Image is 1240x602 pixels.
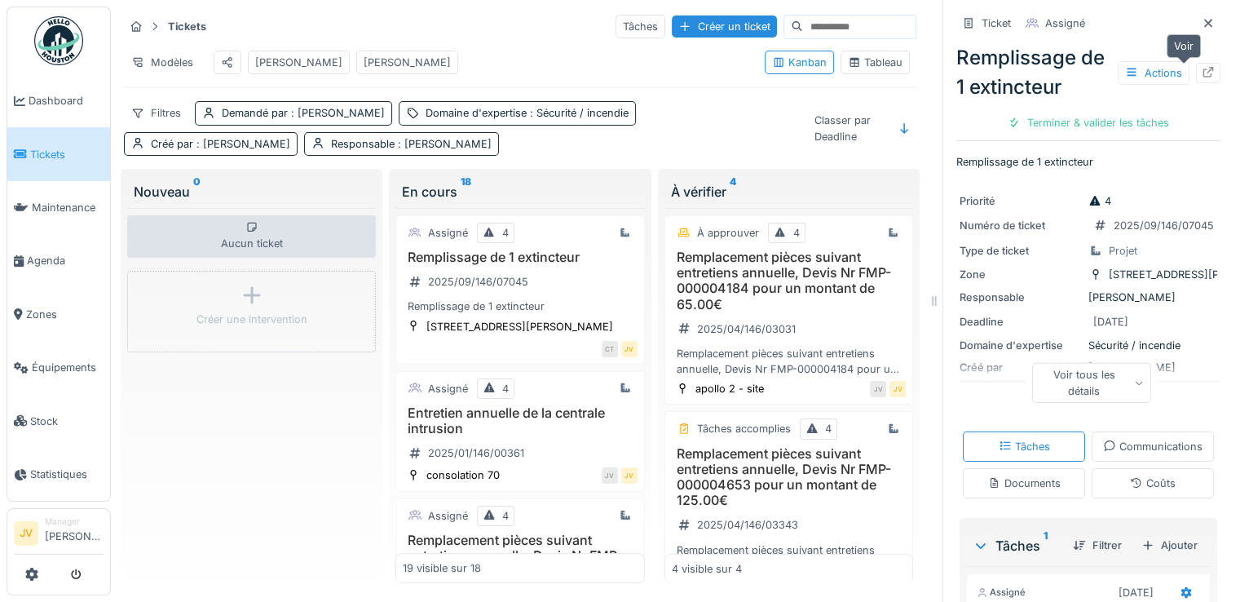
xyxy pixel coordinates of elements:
[956,154,1220,170] p: Remplissage de 1 extincteur
[977,586,1026,600] div: Assigné
[960,218,1082,233] div: Numéro de ticket
[428,225,468,241] div: Assigné
[982,15,1011,31] div: Ticket
[151,136,290,152] div: Créé par
[672,542,906,573] div: Remplacement pièces suivant entretiens annuelle, Devis Nr FMP-000004653 pour un montant de 125.00€
[426,467,500,483] div: consolation 70
[45,516,104,551] li: [PERSON_NAME]
[124,51,201,74] div: Modèles
[999,439,1050,454] div: Tâches
[960,314,1082,330] div: Deadline
[960,193,1082,209] div: Priorité
[193,182,201,201] sup: 0
[502,508,509,524] div: 4
[7,288,110,341] a: Zones
[1109,243,1137,259] div: Projet
[402,182,638,201] div: En cours
[672,446,906,509] h3: Remplacement pièces suivant entretiens annuelle, Devis Nr FMP-000004653 pour un montant de 125.00€
[1044,536,1048,556] sup: 1
[697,225,759,241] div: À approuver
[889,381,906,397] div: JV
[14,516,104,555] a: JV Manager[PERSON_NAME]
[193,138,290,150] span: : [PERSON_NAME]
[697,517,798,533] div: 2025/04/146/03343
[621,341,638,357] div: JV
[672,15,777,38] div: Créer un ticket
[527,107,629,119] span: : Sécurité / incendie
[672,346,906,377] div: Remplacement pièces suivant entretiens annuelle, Devis Nr FMP-000004184 pour un montant de 65.00€
[730,182,736,201] sup: 4
[27,253,104,268] span: Agenda
[331,136,492,152] div: Responsable
[7,234,110,287] a: Agenda
[697,321,796,337] div: 2025/04/146/03031
[403,250,637,265] h3: Remplissage de 1 extincteur
[793,225,800,241] div: 4
[621,467,638,484] div: JV
[29,93,104,108] span: Dashboard
[196,312,307,327] div: Créer une intervention
[1066,534,1128,556] div: Filtrer
[672,250,906,312] h3: Remplacement pièces suivant entretiens annuelle, Devis Nr FMP-000004184 pour un montant de 65.00€
[428,445,524,461] div: 2025/01/146/00361
[222,105,385,121] div: Demandé par
[161,19,213,34] strong: Tickets
[1119,585,1154,600] div: [DATE]
[960,243,1082,259] div: Type de ticket
[672,560,742,576] div: 4 visible sur 4
[288,107,385,119] span: : [PERSON_NAME]
[127,215,376,258] div: Aucun ticket
[7,341,110,394] a: Équipements
[1114,218,1214,233] div: 2025/09/146/07045
[848,55,902,70] div: Tableau
[403,405,637,436] h3: Entretien annuelle de la centrale intrusion
[255,55,342,70] div: [PERSON_NAME]
[7,394,110,447] a: Stock
[428,274,528,290] div: 2025/09/146/07045
[960,338,1217,353] div: Sécurité / incendie
[1118,61,1189,85] div: Actions
[403,299,637,314] div: Remplissage de 1 extincteur
[602,467,618,484] div: JV
[134,182,369,201] div: Nouveau
[988,476,1061,491] div: Documents
[32,360,104,375] span: Équipements
[807,108,889,148] div: Classer par Deadline
[32,200,104,215] span: Maintenance
[1001,112,1176,134] div: Terminer & valider les tâches
[870,381,886,397] div: JV
[825,421,832,436] div: 4
[1103,439,1202,454] div: Communications
[395,138,492,150] span: : [PERSON_NAME]
[1088,193,1111,209] div: 4
[956,43,1220,102] div: Remplissage de 1 extincteur
[1093,314,1128,330] div: [DATE]
[30,467,104,482] span: Statistiques
[461,182,471,201] sup: 18
[124,101,188,125] div: Filtres
[364,55,451,70] div: [PERSON_NAME]
[616,15,665,38] div: Tâches
[7,448,110,501] a: Statistiques
[403,560,481,576] div: 19 visible sur 18
[1130,476,1176,491] div: Coûts
[426,319,613,334] div: [STREET_ADDRESS][PERSON_NAME]
[428,381,468,396] div: Assigné
[7,74,110,127] a: Dashboard
[602,341,618,357] div: CT
[960,267,1082,282] div: Zone
[428,508,468,524] div: Assigné
[697,421,791,436] div: Tâches accomplies
[14,521,38,546] li: JV
[403,533,637,595] h3: Remplacement pièces suivant entretiens annuelle, Devis Nr FMP-000004188 pour un montant de 125.00€
[1045,15,1085,31] div: Assigné
[30,147,104,162] span: Tickets
[960,290,1217,305] div: [PERSON_NAME]
[960,290,1082,305] div: Responsable
[7,181,110,234] a: Maintenance
[26,307,104,322] span: Zones
[34,16,83,65] img: Badge_color-CXgf-gQk.svg
[1032,363,1151,402] div: Voir tous les détails
[502,225,509,241] div: 4
[973,536,1060,556] div: Tâches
